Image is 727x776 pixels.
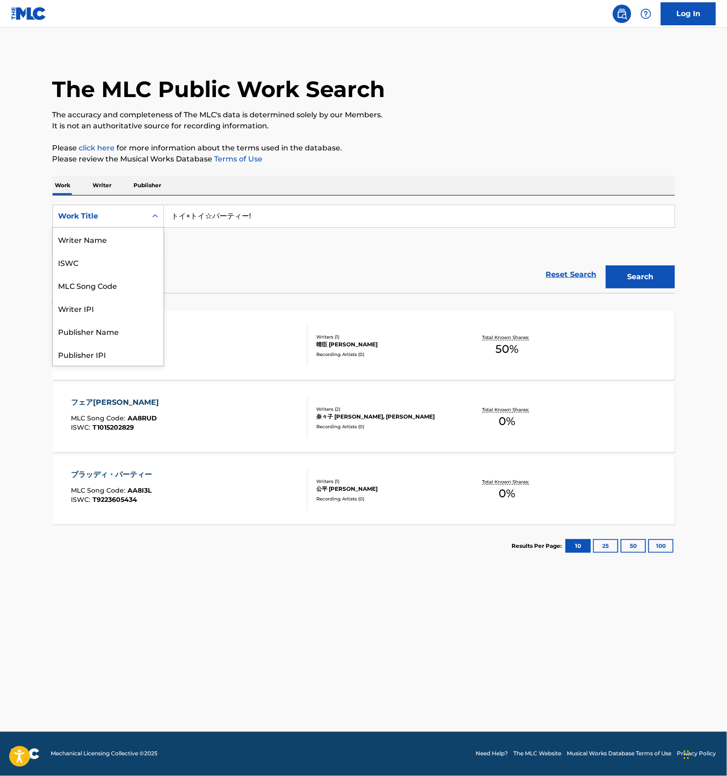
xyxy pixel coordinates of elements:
span: MLC Song Code : [71,414,128,422]
p: Total Known Shares: [483,406,532,413]
a: Privacy Policy [677,750,716,758]
span: T9223605434 [93,495,137,504]
p: Writer [90,176,115,195]
div: Writers ( 1 ) [316,478,455,485]
div: Work Title [58,211,141,222]
a: The MLC Website [513,750,561,758]
div: Drag [684,741,689,769]
div: Publisher IPI [53,343,163,366]
span: T1015202829 [93,423,134,431]
a: Terms of Use [213,155,263,163]
a: Public Search [613,5,631,23]
button: 50 [621,539,646,553]
div: Publisher Name [53,320,163,343]
span: AA8RUD [128,414,157,422]
p: Total Known Shares: [483,334,532,341]
div: Help [637,5,655,23]
a: ブラッディ・パーティーMLC Song Code:AA8I3LISWC:T9223605434Writers (1)公平 [PERSON_NAME]Recording Artists (0)To... [52,455,675,524]
a: Log In [661,2,716,25]
span: ISWC : [71,495,93,504]
div: 奈々子 [PERSON_NAME], [PERSON_NAME] [316,413,455,421]
iframe: Chat Widget [681,732,727,776]
div: Writers ( 2 ) [316,406,455,413]
a: Musical Works Database Terms of Use [567,750,671,758]
a: click here [79,144,115,152]
button: 100 [648,539,674,553]
span: AA8I3L [128,486,151,494]
a: パーティーMLC Song Code:AA80W5ISWC:T1015005099Writers (1)晴臣 [PERSON_NAME]Recording Artists (0)Total Kn... [52,311,675,380]
span: 50 % [495,341,518,357]
p: It is not an authoritative source for recording information. [52,121,675,132]
img: MLC Logo [11,7,47,20]
a: Reset Search [541,264,601,285]
div: 晴臣 [PERSON_NAME] [316,340,455,349]
p: Work [52,176,74,195]
div: ISWC [53,251,163,274]
div: Writer IPI [53,297,163,320]
div: MLC Song Code [53,274,163,297]
span: Mechanical Licensing Collective © 2025 [51,750,157,758]
img: logo [11,748,40,759]
div: フェア[PERSON_NAME] [71,397,163,408]
div: ブラッディ・パーティー [71,469,157,480]
h1: The MLC Public Work Search [52,75,385,103]
button: 10 [565,539,591,553]
a: Need Help? [476,750,508,758]
form: Search Form [52,205,675,293]
p: Results Per Page: [512,542,564,550]
div: Writer Name [53,228,163,251]
span: 0 % [499,485,515,502]
div: Recording Artists ( 0 ) [316,351,455,358]
p: Publisher [131,176,164,195]
p: The accuracy and completeness of The MLC's data is determined solely by our Members. [52,109,675,121]
p: Please for more information about the terms used in the database. [52,143,675,154]
div: Recording Artists ( 0 ) [316,423,455,430]
span: 0 % [499,413,515,430]
img: search [616,8,628,19]
button: 25 [593,539,618,553]
p: Please review the Musical Works Database [52,154,675,165]
div: 公平 [PERSON_NAME] [316,485,455,493]
div: Recording Artists ( 0 ) [316,495,455,502]
span: MLC Song Code : [71,486,128,494]
span: ISWC : [71,423,93,431]
a: フェア[PERSON_NAME]MLC Song Code:AA8RUDISWC:T1015202829Writers (2)奈々子 [PERSON_NAME], [PERSON_NAME]Re... [52,383,675,452]
p: Total Known Shares: [483,478,532,485]
button: Search [606,265,675,288]
div: Writers ( 1 ) [316,333,455,340]
img: help [640,8,651,19]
